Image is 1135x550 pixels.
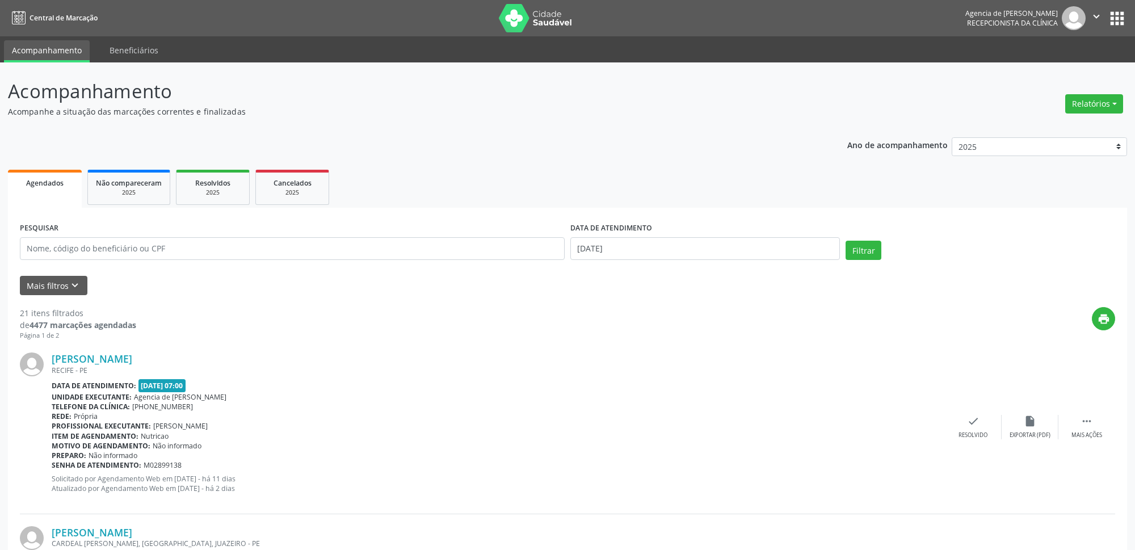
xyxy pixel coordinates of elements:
[846,241,881,260] button: Filtrar
[20,352,44,376] img: img
[52,366,945,375] div: RECIFE - PE
[20,220,58,237] label: PESQUISAR
[8,9,98,27] a: Central de Marcação
[52,392,132,402] b: Unidade executante:
[141,431,169,441] span: Nutricao
[74,412,98,421] span: Própria
[20,307,136,319] div: 21 itens filtrados
[1024,415,1036,427] i: insert_drive_file
[1107,9,1127,28] button: apps
[89,451,137,460] span: Não informado
[965,9,1058,18] div: Agencia de [PERSON_NAME]
[96,188,162,197] div: 2025
[52,412,72,421] b: Rede:
[30,13,98,23] span: Central de Marcação
[1098,313,1110,325] i: print
[20,331,136,341] div: Página 1 de 2
[52,421,151,431] b: Profissional executante:
[967,415,980,427] i: check
[8,106,791,117] p: Acompanhe a situação das marcações correntes e finalizadas
[1086,6,1107,30] button: 
[4,40,90,62] a: Acompanhamento
[138,379,186,392] span: [DATE] 07:00
[959,431,987,439] div: Resolvido
[26,178,64,188] span: Agendados
[144,460,182,470] span: M02899138
[52,441,150,451] b: Motivo de agendamento:
[1010,431,1050,439] div: Exportar (PDF)
[102,40,166,60] a: Beneficiários
[1090,10,1103,23] i: 
[52,539,945,548] div: CARDEAL [PERSON_NAME], [GEOGRAPHIC_DATA], JUAZEIRO - PE
[570,220,652,237] label: DATA DE ATENDIMENTO
[52,381,136,391] b: Data de atendimento:
[847,137,948,152] p: Ano de acompanhamento
[52,431,138,441] b: Item de agendamento:
[8,77,791,106] p: Acompanhamento
[69,279,81,292] i: keyboard_arrow_down
[20,276,87,296] button: Mais filtroskeyboard_arrow_down
[134,392,226,402] span: Agencia de [PERSON_NAME]
[52,474,945,493] p: Solicitado por Agendamento Web em [DATE] - há 11 dias Atualizado por Agendamento Web em [DATE] - ...
[967,18,1058,28] span: Recepcionista da clínica
[52,402,130,412] b: Telefone da clínica:
[132,402,193,412] span: [PHONE_NUMBER]
[1081,415,1093,427] i: 
[20,237,565,260] input: Nome, código do beneficiário ou CPF
[274,178,312,188] span: Cancelados
[1065,94,1123,114] button: Relatórios
[1071,431,1102,439] div: Mais ações
[195,178,230,188] span: Resolvidos
[184,188,241,197] div: 2025
[96,178,162,188] span: Não compareceram
[30,320,136,330] strong: 4477 marcações agendadas
[20,526,44,550] img: img
[264,188,321,197] div: 2025
[153,421,208,431] span: [PERSON_NAME]
[52,352,132,365] a: [PERSON_NAME]
[153,441,201,451] span: Não informado
[52,451,86,460] b: Preparo:
[52,460,141,470] b: Senha de atendimento:
[1062,6,1086,30] img: img
[570,237,840,260] input: Selecione um intervalo
[52,526,132,539] a: [PERSON_NAME]
[20,319,136,331] div: de
[1092,307,1115,330] button: print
